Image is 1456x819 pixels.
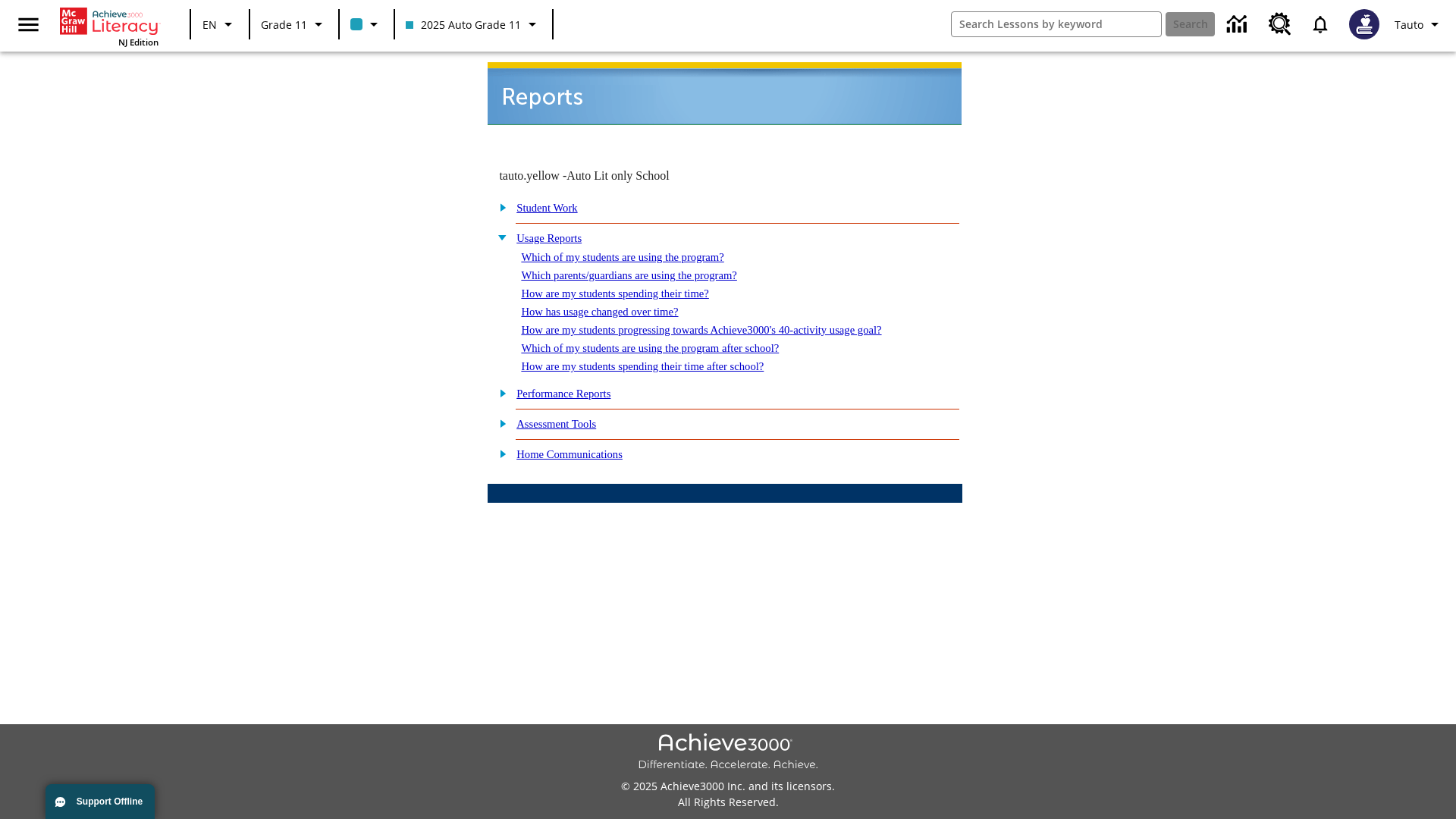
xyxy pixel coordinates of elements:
img: minus.gif [491,231,507,244]
button: Grade: Grade 11, Select a grade [255,11,334,38]
a: Which of my students are using the program after school? [521,342,779,354]
span: Grade 11 [261,17,307,33]
img: header [488,62,962,125]
a: How has usage changed over time? [521,306,678,318]
a: How are my students spending their time? [521,287,708,300]
span: NJ Edition [118,36,158,48]
span: 2025 Auto Grade 11 [406,17,521,33]
img: Avatar [1349,9,1379,39]
span: Tauto [1395,17,1423,33]
a: Which of my students are using the program? [521,251,723,263]
button: Class color is light blue. Change class color [344,11,389,38]
a: How are my students spending their time after school? [521,360,764,372]
button: Open side menu [6,2,51,47]
a: Home Communications [516,448,623,460]
button: Language: EN, Select a language [196,11,244,38]
input: search field [952,12,1161,36]
img: Achieve3000 Differentiate Accelerate Achieve [638,733,818,772]
button: Support Offline [45,784,155,819]
a: How are my students progressing towards Achieve3000's 40-activity usage goal? [521,324,881,336]
a: Which parents/guardians are using the program? [521,269,736,281]
td: tauto.yellow - [499,169,778,183]
a: Notifications [1301,5,1340,44]
button: Profile/Settings [1389,11,1450,38]
nobr: Auto Lit only School [566,169,670,182]
img: plus.gif [491,416,507,430]
span: EN [202,17,217,33]
img: plus.gif [491,386,507,400]
img: plus.gif [491,447,507,460]
span: Support Offline [77,796,143,807]
a: Resource Center, Will open in new tab [1260,4,1301,45]
a: Data Center [1218,4,1260,45]
div: Home [60,5,158,48]
button: Select a new avatar [1340,5,1389,44]
a: Performance Reports [516,388,610,400]
a: Assessment Tools [516,418,596,430]
button: Class: 2025 Auto Grade 11, Select your class [400,11,548,38]
a: Student Work [516,202,577,214]
a: Usage Reports [516,232,582,244]
img: plus.gif [491,200,507,214]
